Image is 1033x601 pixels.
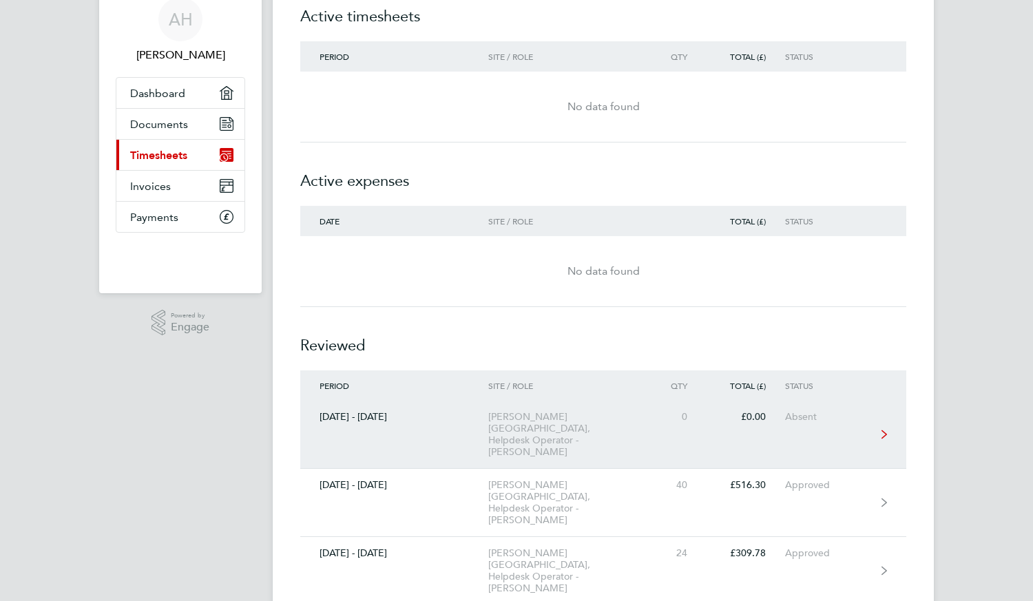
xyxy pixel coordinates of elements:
[116,246,245,268] img: fastbook-logo-retina.png
[707,216,785,226] div: Total (£)
[130,180,171,193] span: Invoices
[130,87,185,100] span: Dashboard
[116,171,244,201] a: Invoices
[646,411,707,423] div: 0
[116,47,245,63] span: Azeem Hussain
[488,52,646,61] div: Site / Role
[300,143,906,206] h2: Active expenses
[646,52,707,61] div: Qty
[707,381,785,390] div: Total (£)
[300,98,906,115] div: No data found
[320,380,349,391] span: Period
[488,216,646,226] div: Site / Role
[785,479,870,491] div: Approved
[171,321,209,333] span: Engage
[488,547,646,594] div: [PERSON_NAME][GEOGRAPHIC_DATA], Helpdesk Operator - [PERSON_NAME]
[785,547,870,559] div: Approved
[785,411,870,423] div: Absent
[116,202,244,232] a: Payments
[169,10,193,28] span: AH
[707,52,785,61] div: Total (£)
[130,118,188,131] span: Documents
[646,381,707,390] div: Qty
[300,547,488,559] div: [DATE] - [DATE]
[300,216,488,226] div: Date
[116,140,244,170] a: Timesheets
[646,547,707,559] div: 24
[300,263,906,280] div: No data found
[300,6,906,41] h2: Active timesheets
[707,547,785,559] div: £309.78
[116,246,245,268] a: Go to home page
[300,479,488,491] div: [DATE] - [DATE]
[130,149,187,162] span: Timesheets
[116,78,244,108] a: Dashboard
[785,381,870,390] div: Status
[300,411,488,423] div: [DATE] - [DATE]
[320,51,349,62] span: Period
[116,109,244,139] a: Documents
[707,411,785,423] div: £0.00
[785,216,870,226] div: Status
[646,479,707,491] div: 40
[707,479,785,491] div: £516.30
[130,211,178,224] span: Payments
[785,52,870,61] div: Status
[488,411,646,458] div: [PERSON_NAME][GEOGRAPHIC_DATA], Helpdesk Operator - [PERSON_NAME]
[300,469,906,537] a: [DATE] - [DATE][PERSON_NAME][GEOGRAPHIC_DATA], Helpdesk Operator - [PERSON_NAME]40£516.30Approved
[152,310,210,336] a: Powered byEngage
[300,401,906,469] a: [DATE] - [DATE][PERSON_NAME][GEOGRAPHIC_DATA], Helpdesk Operator - [PERSON_NAME]0£0.00Absent
[488,479,646,526] div: [PERSON_NAME][GEOGRAPHIC_DATA], Helpdesk Operator - [PERSON_NAME]
[300,307,906,370] h2: Reviewed
[488,381,646,390] div: Site / Role
[171,310,209,321] span: Powered by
